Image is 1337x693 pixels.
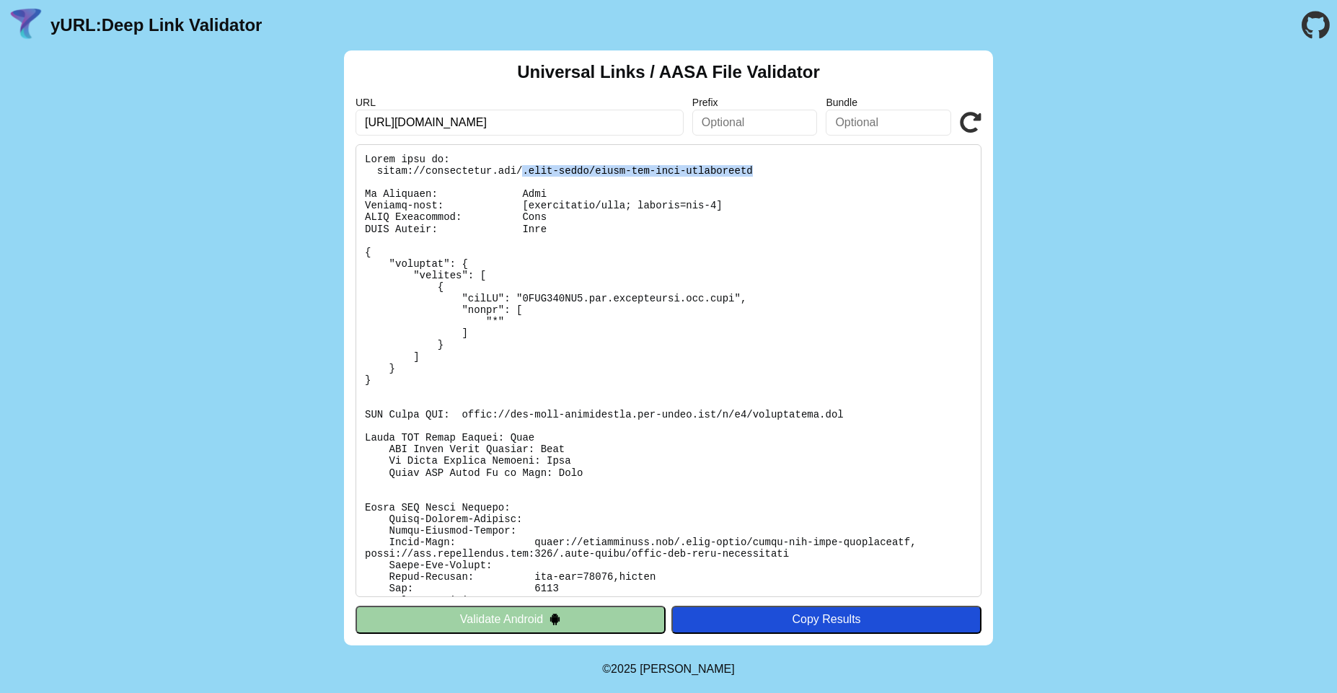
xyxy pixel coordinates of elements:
label: URL [356,97,684,108]
footer: © [602,645,734,693]
div: Copy Results [679,613,974,626]
button: Validate Android [356,606,666,633]
label: Prefix [692,97,818,108]
img: droidIcon.svg [549,613,561,625]
h2: Universal Links / AASA File Validator [517,62,820,82]
button: Copy Results [671,606,981,633]
input: Required [356,110,684,136]
input: Optional [692,110,818,136]
label: Bundle [826,97,951,108]
span: 2025 [611,663,637,675]
img: yURL Logo [7,6,45,44]
a: Michael Ibragimchayev's Personal Site [640,663,735,675]
input: Optional [826,110,951,136]
a: yURL:Deep Link Validator [50,15,262,35]
pre: Lorem ipsu do: sitam://consectetur.adi/.elit-seddo/eiusm-tem-inci-utlaboreetd Ma Aliquaen: Admi V... [356,144,981,597]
